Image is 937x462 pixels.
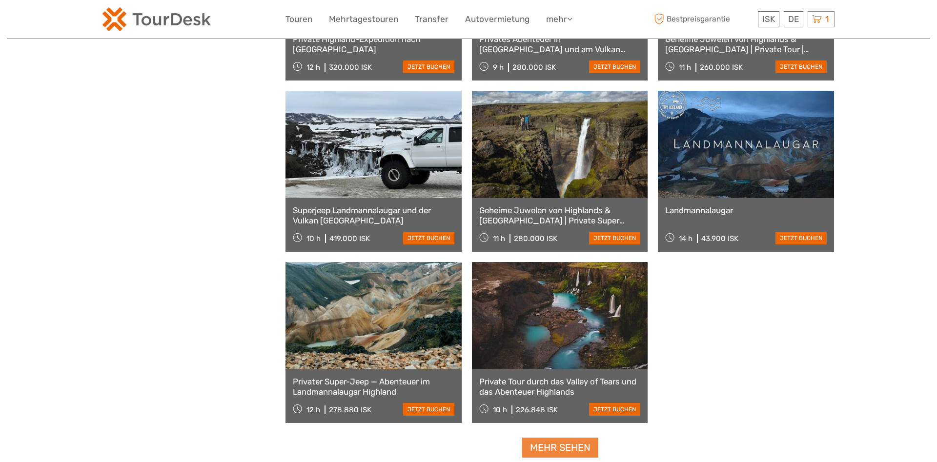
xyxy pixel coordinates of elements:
[479,377,641,397] a: Private Tour durch das Valley of Tears und das Abenteuer Highlands
[465,12,530,26] a: Autovermietung
[775,232,827,244] a: jetzt buchen
[102,7,211,31] img: 120-15d4194f-c635-41b9-a512-a3cb382bfb57_logo_small.png
[329,63,372,72] div: 320.000 ISK
[784,11,803,27] div: DE
[652,11,755,27] span: Bestpreisgarantie
[112,15,124,27] button: Open LiveChat chat widget
[589,232,640,244] a: jetzt buchen
[293,34,454,54] a: Private Highland-Expedition nach [GEOGRAPHIC_DATA]
[679,63,691,72] span: 11 h
[679,234,693,243] span: 14 h
[514,234,557,243] div: 280.000 ISK
[546,12,572,26] a: mehr
[665,205,827,215] a: Landmannalaugar
[589,403,640,416] a: jetzt buchen
[516,405,558,414] div: 226.848 ISK
[589,60,640,73] a: jetzt buchen
[403,60,454,73] a: jetzt buchen
[493,405,507,414] span: 10 h
[701,234,738,243] div: 43.900 ISK
[306,234,321,243] span: 10 h
[479,34,641,54] a: Privates Abenteuer in [GEOGRAPHIC_DATA] und am Vulkan [GEOGRAPHIC_DATA]
[762,14,775,24] span: ISK
[293,205,454,225] a: Superjeep Landmannalaugar und der Vulkan [GEOGRAPHIC_DATA]
[415,12,448,26] a: Transfer
[522,438,598,458] a: Mehr sehen
[493,234,505,243] span: 11 h
[775,60,827,73] a: jetzt buchen
[285,12,312,26] a: Touren
[293,377,454,397] a: Privater Super-Jeep — Abenteuer im Landmannalaugar Highland
[14,17,110,25] p: We're away right now. Please check back later!
[493,63,504,72] span: 9 h
[479,205,641,225] a: Geheime Juwelen von Highlands & [GEOGRAPHIC_DATA] | Private Super Jeep-Tour | Fotopaket inklusive
[700,63,743,72] div: 260.000 ISK
[329,234,370,243] div: 419.000 ISK
[306,405,320,414] span: 12 h
[665,34,827,54] a: Geheime Juwelen von Highlands & [GEOGRAPHIC_DATA] | Private Tour | Fotopaket inklusive
[329,405,371,414] div: 278.880 ISK
[306,63,320,72] span: 12 h
[403,232,454,244] a: jetzt buchen
[329,12,398,26] a: Mehrtagestouren
[512,63,556,72] div: 280.000 ISK
[403,403,454,416] a: jetzt buchen
[824,14,830,24] span: 1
